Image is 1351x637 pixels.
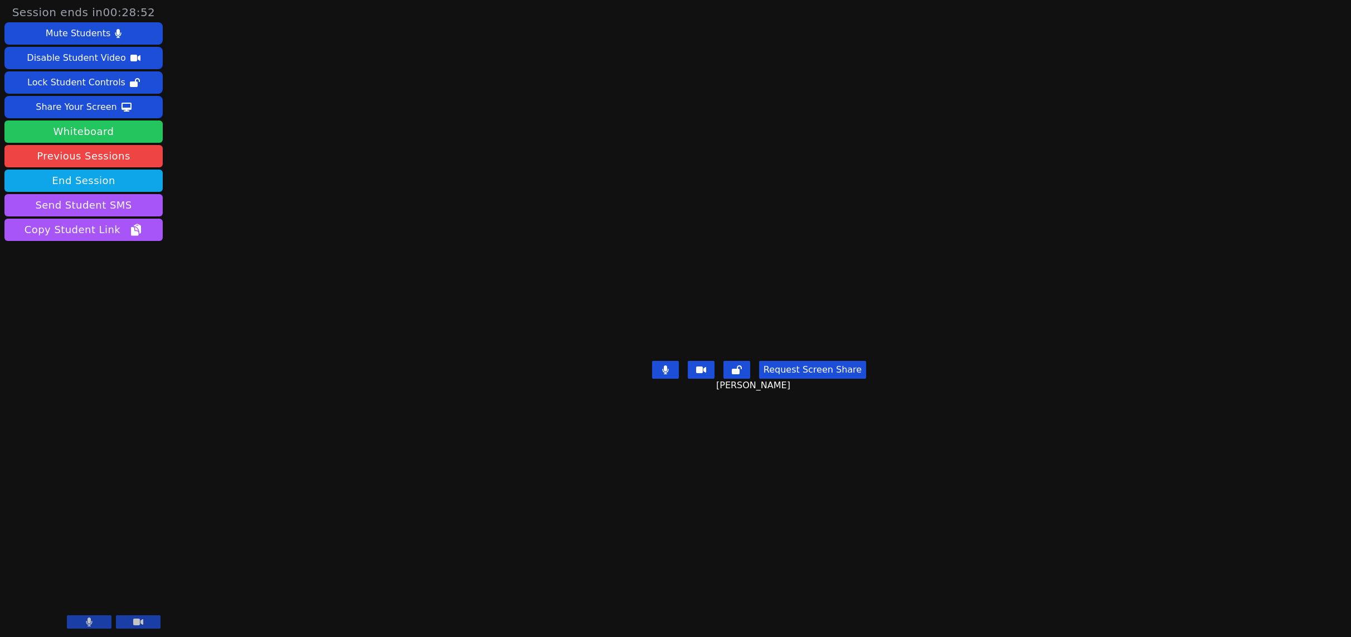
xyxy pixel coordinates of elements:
span: Copy Student Link [25,222,143,238]
button: Copy Student Link [4,219,163,241]
a: Previous Sessions [4,145,163,167]
button: Mute Students [4,22,163,45]
div: Share Your Screen [36,98,117,116]
button: Lock Student Controls [4,71,163,94]
div: Lock Student Controls [27,74,125,91]
button: Disable Student Video [4,47,163,69]
button: Request Screen Share [759,361,866,379]
div: Disable Student Video [27,49,125,67]
div: Mute Students [46,25,110,42]
button: Send Student SMS [4,194,163,216]
time: 00:28:52 [103,6,155,19]
button: End Session [4,170,163,192]
span: [PERSON_NAME] [716,379,793,392]
button: Share Your Screen [4,96,163,118]
button: Whiteboard [4,120,163,143]
span: Session ends in [12,4,155,20]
